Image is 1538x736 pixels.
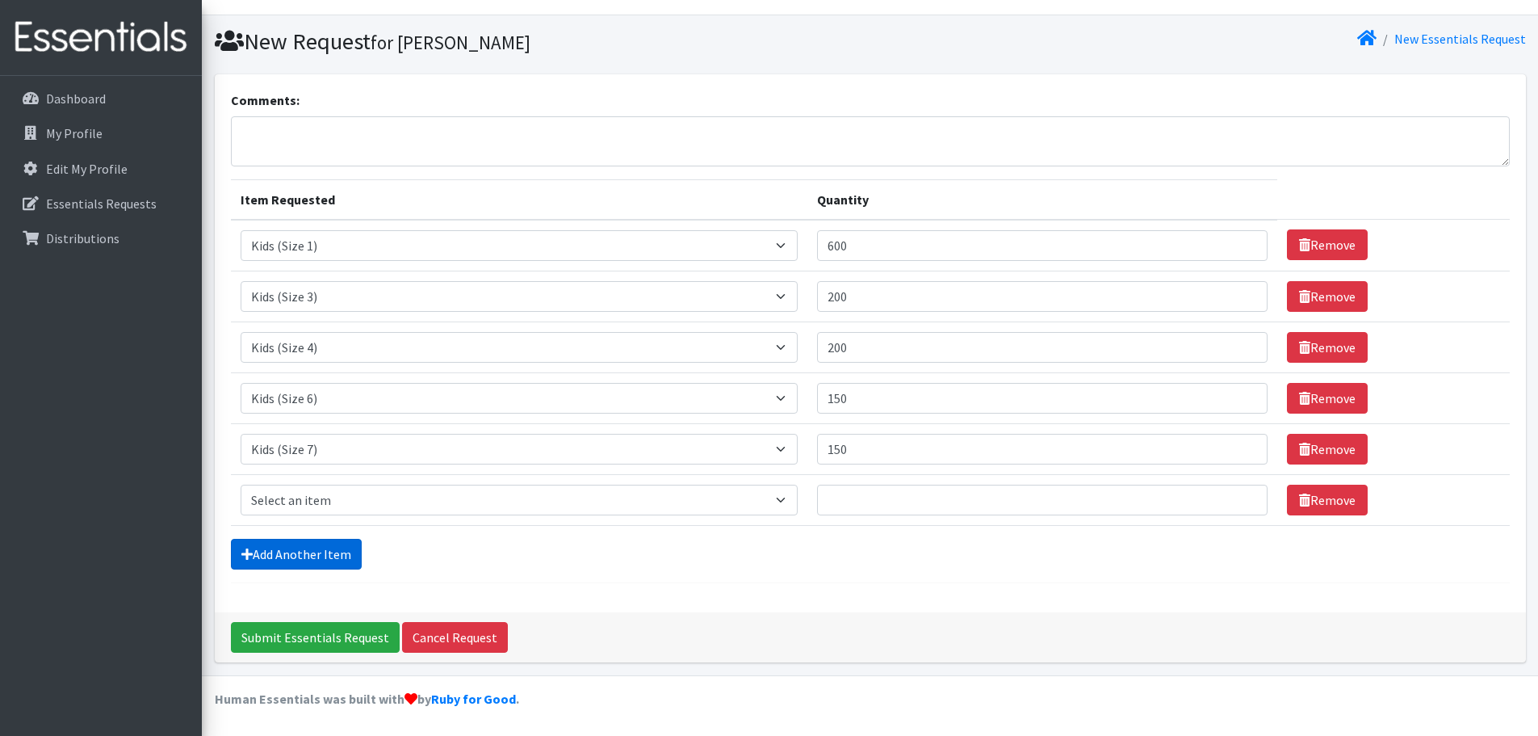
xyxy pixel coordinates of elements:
a: Cancel Request [402,622,508,653]
a: Distributions [6,222,195,254]
h1: New Request [215,27,865,56]
p: Dashboard [46,90,106,107]
p: Edit My Profile [46,161,128,177]
a: Remove [1287,434,1368,465]
p: My Profile [46,125,103,141]
a: Essentials Requests [6,187,195,220]
strong: Human Essentials was built with by . [215,691,519,707]
a: Remove [1287,383,1368,414]
a: New Essentials Request [1394,31,1526,47]
th: Item Requested [231,179,807,220]
a: Edit My Profile [6,153,195,185]
img: HumanEssentials [6,11,195,65]
a: Remove [1287,332,1368,363]
a: Ruby for Good [431,691,516,707]
a: Dashboard [6,82,195,115]
a: Remove [1287,485,1368,515]
a: Add Another Item [231,539,362,570]
p: Essentials Requests [46,196,157,212]
a: My Profile [6,117,195,149]
input: Submit Essentials Request [231,622,400,653]
small: for [PERSON_NAME] [371,31,530,54]
p: Distributions [46,230,119,246]
a: Remove [1287,229,1368,260]
label: Comments: [231,90,300,110]
a: Remove [1287,281,1368,312]
th: Quantity [807,179,1277,220]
